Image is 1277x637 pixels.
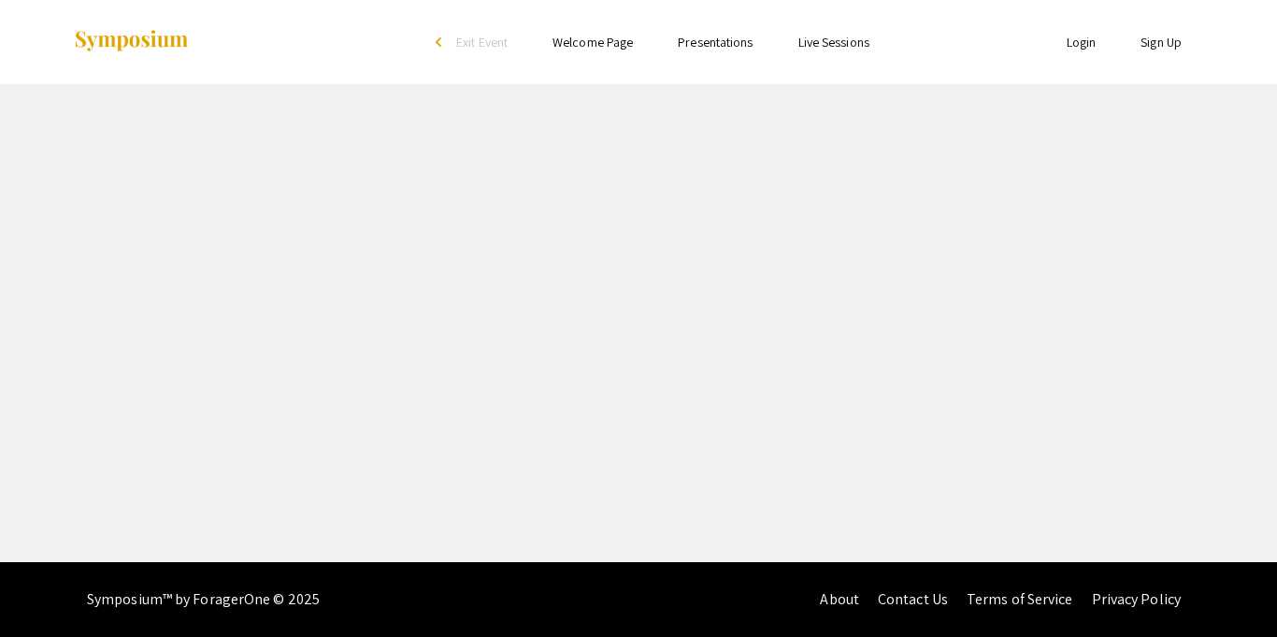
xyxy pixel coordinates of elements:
div: Symposium™ by ForagerOne © 2025 [87,562,320,637]
a: About [820,589,859,609]
div: arrow_back_ios [436,36,447,48]
a: Presentations [678,34,753,51]
a: Welcome Page [552,34,633,51]
span: Exit Event [456,34,508,51]
a: Live Sessions [798,34,869,51]
a: Contact Us [878,589,948,609]
a: Privacy Policy [1092,589,1181,609]
a: Terms of Service [967,589,1073,609]
a: Sign Up [1141,34,1182,51]
img: Symposium by ForagerOne [73,29,190,54]
a: Login [1067,34,1097,51]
